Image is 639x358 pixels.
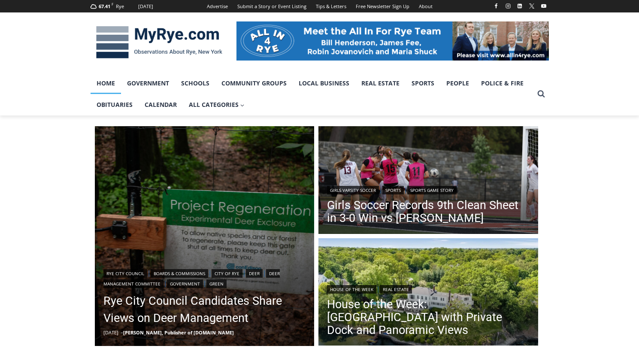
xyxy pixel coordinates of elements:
a: Girls Varsity Soccer [327,186,379,194]
button: View Search Form [533,86,549,102]
a: Obituaries [91,94,139,115]
a: Community Groups [215,73,293,94]
time: [DATE] [103,329,118,336]
a: Sports [406,73,440,94]
a: Sports Game Story [407,186,457,194]
a: Police & Fire [475,73,530,94]
a: Government [167,279,203,288]
img: MyRye.com [91,20,228,65]
span: All Categories [189,100,245,109]
div: [DATE] [138,3,153,10]
a: Rye City Council Candidates Share Views on Deer Management [103,292,306,327]
div: Rye [116,3,124,10]
a: [PERSON_NAME], Publisher of [DOMAIN_NAME] [123,329,234,336]
a: House of the Week [327,285,376,294]
a: YouTube [539,1,549,11]
a: Calendar [139,94,183,115]
div: | | | | | | [103,267,306,288]
a: People [440,73,475,94]
nav: Primary Navigation [91,73,533,116]
a: Real Estate [380,285,412,294]
a: Read More House of the Week: Historic Rye Waterfront Estate with Private Dock and Panoramic Views [318,238,538,348]
a: Instagram [503,1,513,11]
a: X [527,1,537,11]
a: All Categories [183,94,251,115]
span: – [121,329,123,336]
a: House of the Week: [GEOGRAPHIC_DATA] with Private Dock and Panoramic Views [327,298,530,337]
span: F [112,2,113,6]
a: Linkedin [515,1,525,11]
a: Sports [382,186,404,194]
a: Green [206,279,227,288]
a: Facebook [491,1,501,11]
a: Home [91,73,121,94]
a: Local Business [293,73,355,94]
img: 13 Kirby Lane, Rye [318,238,538,348]
a: Read More Girls Soccer Records 9th Clean Sheet in 3-0 Win vs Harrison [318,126,538,236]
span: 67.41 [99,3,110,9]
a: Real Estate [355,73,406,94]
img: (PHOTO: The Rye Nature Center maintains two fenced deer exclosure areas to keep deer out and allo... [95,126,315,346]
img: All in for Rye [236,21,549,60]
a: Government [121,73,175,94]
img: (PHOTO: Hannah Jachman scores a header goal on October 7, 2025, with teammates Parker Calhoun (#1... [318,126,538,236]
a: Girls Soccer Records 9th Clean Sheet in 3-0 Win vs [PERSON_NAME] [327,199,530,225]
a: Boards & Commissions [151,269,208,278]
a: Read More Rye City Council Candidates Share Views on Deer Management [95,126,315,346]
a: Deer [246,269,263,278]
div: | | [327,184,530,194]
div: | [327,283,530,294]
a: City of Rye [212,269,242,278]
a: Schools [175,73,215,94]
a: Rye City Council [103,269,147,278]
